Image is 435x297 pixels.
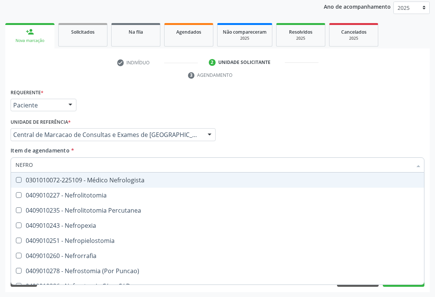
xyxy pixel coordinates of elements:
div: 2025 [335,36,373,41]
span: Resolvidos [289,29,312,35]
div: 0409010227 - Nefrolitotomia [16,192,419,198]
div: person_add [26,28,34,36]
div: 0409010251 - Nefropielostomia [16,238,419,244]
label: Requerente [11,87,43,99]
label: Unidade de referência [11,117,71,128]
div: 2025 [282,36,320,41]
input: Buscar por procedimentos [16,157,412,173]
div: 0409010235 - Nefrolitotomia Percutanea [16,207,419,213]
div: 2 [209,59,216,66]
span: Não compareceram [223,29,267,35]
div: Nova marcação [11,38,49,44]
p: Ano de acompanhamento [324,2,391,11]
div: 0409010278 - Nefrostomia (Por Puncao) [16,268,419,274]
div: 0409010286 - Nefrostomia C/ ou S/ Drenagem [16,283,419,289]
div: 0409010243 - Nefropexia [16,222,419,229]
div: 2025 [223,36,267,41]
div: 0301010072-225109 - Médico Nefrologista [16,177,419,183]
span: Na fila [129,29,143,35]
span: Cancelados [341,29,367,35]
div: 0409010260 - Nefrorrafia [16,253,419,259]
span: Paciente [13,101,61,109]
span: Item de agendamento [11,147,70,154]
span: Solicitados [71,29,95,35]
span: Central de Marcacao de Consultas e Exames de [GEOGRAPHIC_DATA] [13,131,200,138]
div: Unidade solicitante [218,59,270,66]
span: Agendados [176,29,201,35]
